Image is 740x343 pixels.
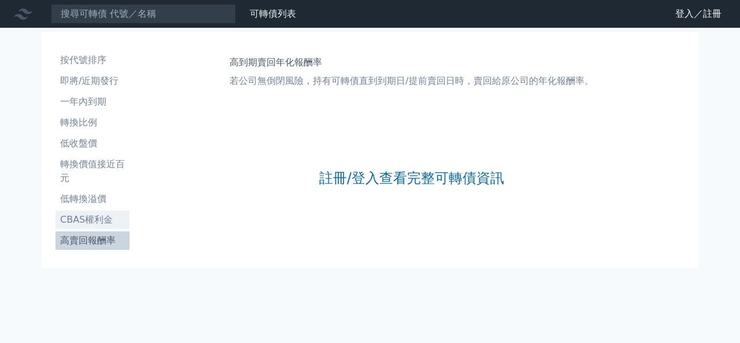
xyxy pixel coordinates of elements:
li: 高賣回報酬率 [55,234,129,248]
li: 一年內到期 [55,95,129,109]
li: 低收盤價 [55,137,129,150]
a: 即將/近期發行 [55,72,129,90]
li: 即將/近期發行 [55,74,129,88]
a: 登入／註冊 [666,5,731,23]
a: 轉換價值接近百元 [55,155,129,187]
p: 若公司無倒閉風險，持有可轉債直到到期日/提前賣回日時，賣回給原公司的年化報酬率。 [230,74,593,88]
a: 轉換比例 [55,113,129,132]
a: 低轉換溢價 [55,190,129,208]
a: 高賣回報酬率 [55,231,129,250]
a: 一年內到期 [55,93,129,111]
input: 搜尋可轉債 代號／名稱 [51,4,236,24]
a: 按代號排序 [55,51,129,69]
li: 轉換比例 [55,116,129,130]
a: 可轉債列表 [250,8,296,19]
li: 按代號排序 [55,53,129,67]
li: 轉換價值接近百元 [55,157,129,185]
li: 低轉換溢價 [55,192,129,206]
h1: 高到期賣回年化報酬率 [230,56,593,69]
a: 註冊/登入查看完整可轉債資訊 [319,169,504,187]
li: CBAS權利金 [55,213,129,227]
a: CBAS權利金 [55,211,129,229]
a: 低收盤價 [55,134,129,153]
